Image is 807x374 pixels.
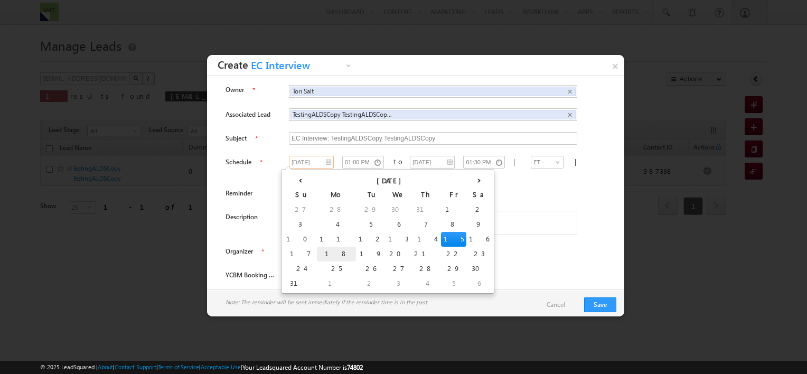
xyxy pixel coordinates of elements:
[284,172,317,188] th: ‹
[411,232,441,247] td: 14
[293,87,551,95] span: Tori Salt
[441,247,466,261] td: 22
[466,188,492,202] th: Sa
[386,232,411,247] td: 13
[356,232,386,247] td: 12
[441,232,466,247] td: 15
[531,157,551,233] span: ET - (GMT-05:00) Eastern Time ([GEOGRAPHIC_DATA] and [GEOGRAPHIC_DATA])
[284,232,317,247] td: 10
[411,202,441,217] td: 31
[201,363,241,370] a: Acceptable Use
[40,362,363,372] span: © 2025 LeadSquared | | | | |
[284,217,317,232] td: 3
[567,87,572,96] span: ×
[317,276,356,291] td: 1
[441,276,466,291] td: 5
[356,276,386,291] td: 2
[466,261,492,276] td: 30
[317,217,356,232] td: 4
[356,217,386,232] td: 5
[466,217,492,232] td: 9
[317,247,356,261] td: 18
[317,261,356,276] td: 25
[411,217,441,232] td: 7
[226,189,252,198] label: Reminder
[386,247,411,261] td: 20
[293,110,551,118] span: TestingALDSCopy TestingALDSCop...
[248,59,354,75] a: EC Interview
[606,55,624,73] a: ×
[284,247,317,261] td: 17
[386,202,411,217] td: 30
[466,247,492,261] td: 23
[567,110,572,119] span: ×
[531,156,564,169] a: ET - (GMT-05:00) Eastern Time ([GEOGRAPHIC_DATA] and [GEOGRAPHIC_DATA])
[98,363,113,370] a: About
[466,232,492,247] td: 16
[226,157,251,167] label: Schedule
[248,60,343,76] span: EC Interview
[466,172,492,188] th: ›
[441,217,466,232] td: 8
[513,157,520,166] span: |
[466,202,492,217] td: 2
[226,85,244,95] label: Owner
[218,55,354,75] h3: Create
[356,188,386,202] th: Tu
[575,157,581,166] span: |
[356,261,386,276] td: 26
[584,297,616,312] button: Save
[317,172,466,188] th: [DATE]
[226,247,253,256] label: Organizer
[317,202,356,217] td: 28
[284,202,317,217] td: 27
[386,188,411,202] th: We
[386,261,411,276] td: 27
[356,202,386,217] td: 29
[411,261,441,276] td: 28
[115,363,156,370] a: Contact Support
[317,188,356,202] th: Mo
[226,212,258,222] label: Description
[284,276,317,291] td: 31
[386,276,411,291] td: 3
[284,188,317,202] th: Su
[347,363,363,371] span: 74802
[284,261,317,276] td: 24
[547,300,576,310] a: Cancel
[411,276,441,291] td: 4
[158,363,199,370] a: Terms of Service
[386,217,411,232] td: 6
[356,247,386,261] td: 19
[411,188,441,202] th: Th
[226,134,247,143] label: Subject
[226,110,270,119] label: Associated Lead
[317,232,356,247] td: 11
[441,202,466,217] td: 1
[441,188,466,202] th: Fr
[393,157,398,166] div: to
[226,297,428,307] span: Note: The reminder will be sent immediately if the reminder time is in the past.
[411,247,441,261] td: 21
[466,276,492,291] td: 6
[242,363,363,371] span: Your Leadsquared Account Number is
[441,261,466,276] td: 29
[226,270,274,280] label: YCBM Booking ID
